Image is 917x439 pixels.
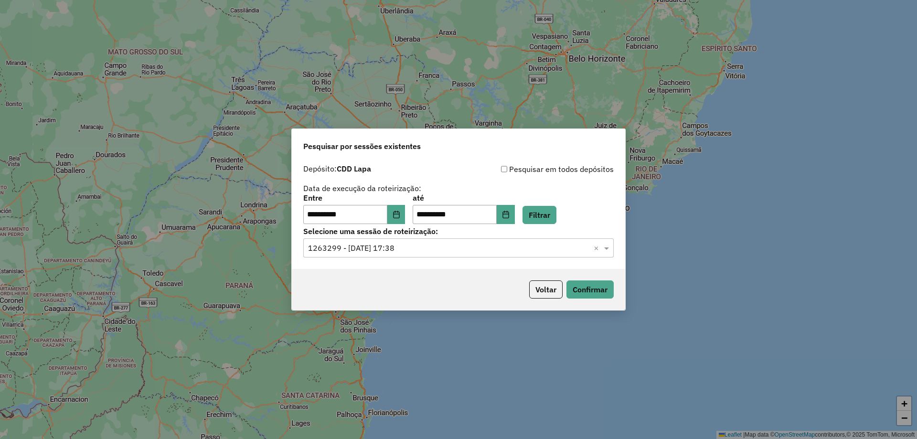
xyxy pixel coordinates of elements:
button: Filtrar [522,206,556,224]
span: Pesquisar por sessões existentes [303,140,421,152]
button: Confirmar [566,280,614,299]
label: Data de execução da roteirização: [303,182,421,194]
strong: CDD Lapa [337,164,371,173]
label: Depósito: [303,163,371,174]
div: Pesquisar em todos depósitos [458,163,614,175]
button: Choose Date [497,205,515,224]
label: até [413,192,514,203]
button: Choose Date [387,205,405,224]
label: Selecione uma sessão de roteirização: [303,225,614,237]
label: Entre [303,192,405,203]
span: Clear all [594,242,602,254]
button: Voltar [529,280,563,299]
